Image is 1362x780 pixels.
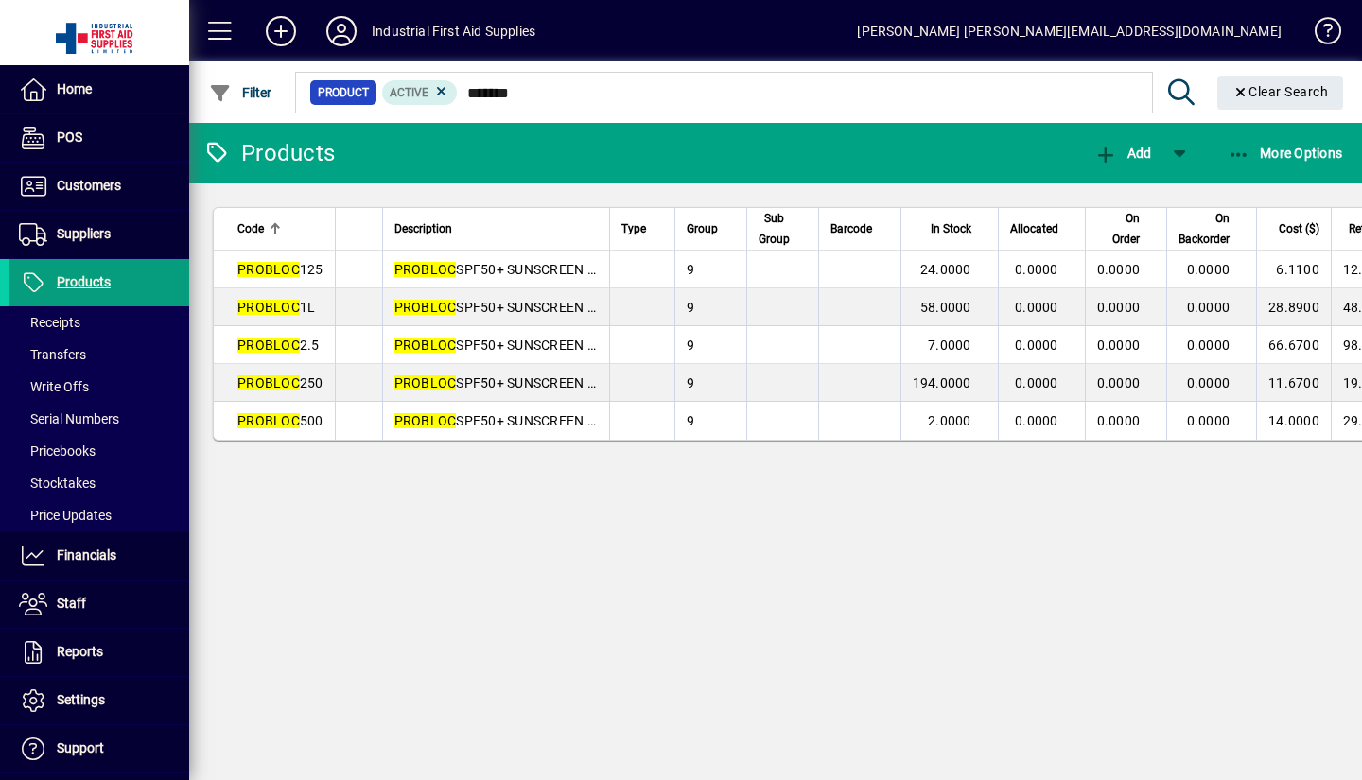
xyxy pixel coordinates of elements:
[237,218,323,239] div: Code
[928,413,971,428] span: 2.0000
[394,375,690,390] span: SPF50+ SUNSCREEN - 250ML BOTTLE
[687,300,694,315] span: 9
[920,300,971,315] span: 58.0000
[394,413,690,428] span: SPF50+ SUNSCREEN - 500ML BOTTLE
[1217,76,1344,110] button: Clear
[394,300,663,315] span: SPF50+ SUNSCREEN - 1L BOTTLE
[237,262,323,277] span: 125
[1010,218,1075,239] div: Allocated
[1179,208,1247,250] div: On Backorder
[394,375,457,390] em: PROBLOC
[394,300,457,315] em: PROBLOC
[1179,208,1230,250] span: On Backorder
[237,338,300,353] em: PROBLOC
[759,208,790,250] span: Sub Group
[394,218,598,239] div: Description
[1232,84,1329,99] span: Clear Search
[57,81,92,96] span: Home
[1187,262,1231,277] span: 0.0000
[251,14,311,48] button: Add
[9,403,189,435] a: Serial Numbers
[372,16,535,46] div: Industrial First Aid Supplies
[9,371,189,403] a: Write Offs
[1256,326,1331,364] td: 66.6700
[9,725,189,772] a: Support
[1010,218,1058,239] span: Allocated
[9,581,189,628] a: Staff
[687,218,718,239] span: Group
[1097,262,1141,277] span: 0.0000
[203,138,335,168] div: Products
[394,218,452,239] span: Description
[687,218,735,239] div: Group
[621,218,663,239] div: Type
[57,692,105,707] span: Settings
[9,306,189,338] a: Receipts
[57,178,121,193] span: Customers
[1097,375,1141,390] span: 0.0000
[209,85,272,100] span: Filter
[1015,375,1058,390] span: 0.0000
[913,218,988,239] div: In Stock
[1090,136,1156,170] button: Add
[1097,413,1141,428] span: 0.0000
[9,338,189,371] a: Transfers
[1228,146,1343,161] span: More Options
[394,338,674,353] span: SPF50+ SUNSCREEN - 2.5L BOTTLE
[1097,208,1141,250] span: On Order
[9,499,189,531] a: Price Updates
[237,413,300,428] em: PROBLOC
[204,76,277,110] button: Filter
[237,300,315,315] span: 1L
[9,435,189,467] a: Pricebooks
[913,375,971,390] span: 194.0000
[1279,218,1319,239] span: Cost ($)
[687,262,694,277] span: 9
[311,14,372,48] button: Profile
[237,262,300,277] em: PROBLOC
[9,677,189,724] a: Settings
[390,86,428,99] span: Active
[1256,402,1331,440] td: 14.0000
[57,130,82,145] span: POS
[237,413,323,428] span: 500
[57,740,104,755] span: Support
[1097,338,1141,353] span: 0.0000
[237,375,323,390] span: 250
[19,411,119,426] span: Serial Numbers
[382,80,458,105] mat-chip: Activation Status: Active
[57,596,86,611] span: Staff
[1015,300,1058,315] span: 0.0000
[237,338,320,353] span: 2.5
[931,218,971,239] span: In Stock
[687,413,694,428] span: 9
[394,262,673,277] span: SPF50+ SUNSCREEN - 125ML TUBE
[9,66,189,113] a: Home
[9,211,189,258] a: Suppliers
[1187,338,1231,353] span: 0.0000
[19,315,80,330] span: Receipts
[237,218,264,239] span: Code
[830,218,889,239] div: Barcode
[1097,208,1158,250] div: On Order
[1187,375,1231,390] span: 0.0000
[920,262,971,277] span: 24.0000
[1256,364,1331,402] td: 11.6700
[1015,338,1058,353] span: 0.0000
[237,375,300,390] em: PROBLOC
[830,218,872,239] span: Barcode
[1187,413,1231,428] span: 0.0000
[1015,413,1058,428] span: 0.0000
[1015,262,1058,277] span: 0.0000
[1256,251,1331,288] td: 6.1100
[237,300,300,315] em: PROBLOC
[57,547,116,563] span: Financials
[19,476,96,491] span: Stocktakes
[57,226,111,241] span: Suppliers
[9,163,189,210] a: Customers
[687,338,694,353] span: 9
[1097,300,1141,315] span: 0.0000
[1223,136,1348,170] button: More Options
[1301,4,1338,65] a: Knowledge Base
[1256,288,1331,326] td: 28.8900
